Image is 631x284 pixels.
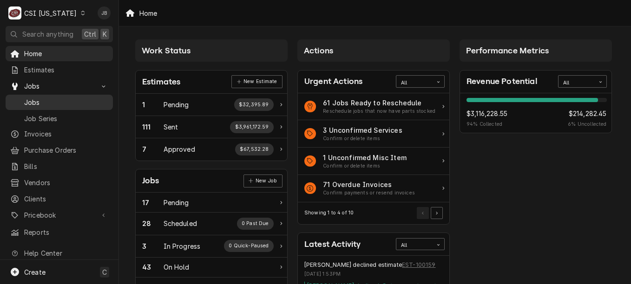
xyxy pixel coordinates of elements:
a: Purchase Orders [6,142,113,158]
div: Card: Urgent Actions [297,70,450,225]
span: Ctrl [84,29,96,39]
a: Action Item [298,120,449,148]
span: Jobs [24,81,94,91]
div: Action Item Title [323,125,402,135]
a: Action Item [298,93,449,121]
div: Joshua Bennett's Avatar [98,6,111,19]
div: Work Status Count [142,241,164,251]
a: Invoices [6,126,113,142]
a: Work Status [136,213,287,235]
span: Job Series [24,114,108,123]
span: 6 % Uncollected [568,121,606,128]
div: Pagination Controls [415,207,443,219]
span: K [103,29,107,39]
span: Invoices [24,129,108,139]
div: Work Status Title [164,122,178,132]
span: Pricebook [24,210,94,220]
div: Work Status Count [142,262,164,272]
a: EST-100159 [402,261,436,269]
div: Revenue Potential [460,93,611,133]
div: Work Status Supplemental Data [235,143,274,155]
div: Card Link Button [243,174,283,187]
div: Revenue Potential Collected [467,109,507,128]
div: All [563,79,590,87]
div: Action Item Title [323,98,435,108]
div: Work Status [136,94,287,116]
span: 94 % Collected [467,121,507,128]
div: Card Title [142,174,159,187]
div: Current Page Details [304,209,354,217]
a: Estimates [6,62,113,77]
a: Vendors [6,175,113,190]
div: Card Data Filter Control [396,238,445,250]
div: Work Status Title [164,144,195,154]
a: Clients [6,191,113,207]
span: $3,116,228.55 [467,109,507,118]
span: Vendors [24,178,108,187]
a: Work Status [136,258,287,278]
div: Card Data Filter Control [558,75,607,87]
div: Work Status Count [142,100,164,110]
div: Work Status Supplemental Data [234,98,274,110]
div: C [8,6,21,19]
a: Work Status [136,193,287,213]
div: Action Item Suggestion [323,135,402,142]
span: Reports [24,227,108,237]
div: Card Data [136,94,287,161]
div: Card Column Content [460,62,612,159]
div: Event Timestamp [304,271,443,278]
span: Work Status [142,46,191,55]
div: Work Status Supplemental Data [230,121,274,133]
div: Work Status Supplemental Data [224,240,274,252]
div: Event String [304,261,443,269]
div: Card Column Header [460,39,612,62]
div: Card: Estimates [135,70,288,161]
div: CSI [US_STATE] [24,8,77,18]
button: Search anythingCtrlK [6,26,113,42]
div: Action Item Title [323,180,415,189]
a: Work Status [136,116,287,138]
span: Home [24,49,108,58]
span: Performance Metrics [466,46,549,55]
div: Revenue Potential Collected [568,109,606,128]
span: C [102,267,107,277]
div: Card Title [304,238,361,251]
div: Card Data Filter Control [396,75,445,87]
div: All [401,79,428,87]
button: Go to Next Page [431,207,443,219]
div: Work Status Title [164,198,189,207]
div: Work Status [136,235,287,258]
div: Card Link Button [231,75,282,88]
div: Action Item Suggestion [323,162,407,170]
div: Card Title [467,75,537,88]
div: Work Status Count [142,219,164,228]
a: Home [6,46,113,61]
a: Bills [6,159,113,174]
div: Card: Revenue Potential [460,70,612,134]
a: Work Status [136,138,287,160]
span: Create [24,268,46,276]
div: Work Status Count [142,144,164,154]
span: Bills [24,161,108,171]
div: Card Column Header [297,39,450,62]
div: Card Header [298,71,449,93]
div: Action Item Suggestion [323,108,435,115]
span: Clients [24,194,108,204]
div: Card Title [142,76,180,88]
a: Go to Help Center [6,245,113,261]
a: Action Item [298,148,449,175]
div: Card Footer: Pagination [298,202,449,224]
span: Jobs [24,97,108,107]
span: $214,282.45 [568,109,606,118]
div: Card Header [298,233,449,256]
div: Work Status Title [164,241,201,251]
div: Card Header [136,169,287,193]
div: Card Data [460,93,611,133]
